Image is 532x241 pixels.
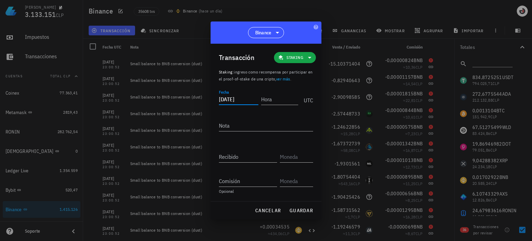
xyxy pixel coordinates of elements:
button: guardar [286,204,316,217]
span: Binance [255,29,272,36]
div: Transacción [219,52,255,63]
span: cancelar [255,207,281,214]
button: cancelar [252,204,284,217]
span: guardar [289,207,313,214]
input: Moneda [280,175,312,187]
input: 2025-10-10 [219,94,258,105]
span: Staking [219,69,233,75]
span: ingreso como recompensa por participar en el proof-of-stake de una cripto, . [219,69,313,81]
label: Fecha [219,89,229,95]
p: : [219,69,313,83]
a: ver más [276,76,290,81]
div: Opcional [219,189,313,193]
span: Staking [286,54,303,61]
div: UTC [301,89,313,107]
input: Moneda [280,151,312,162]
